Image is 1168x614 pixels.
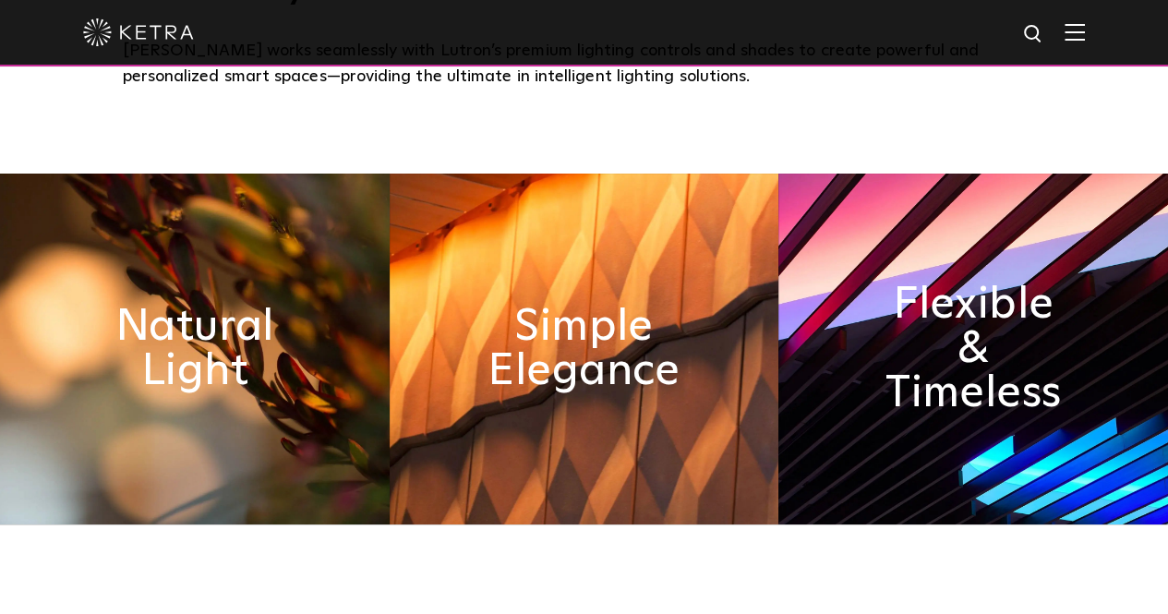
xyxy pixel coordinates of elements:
[1065,23,1085,41] img: Hamburger%20Nav.svg
[487,305,681,393] h2: Simple Elegance
[97,305,292,393] h2: Natural Light
[778,174,1168,524] img: flexible_timeless_ketra
[876,283,1071,415] h2: Flexible & Timeless
[1022,23,1045,46] img: search icon
[83,18,194,46] img: ketra-logo-2019-white
[390,174,779,524] img: simple_elegance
